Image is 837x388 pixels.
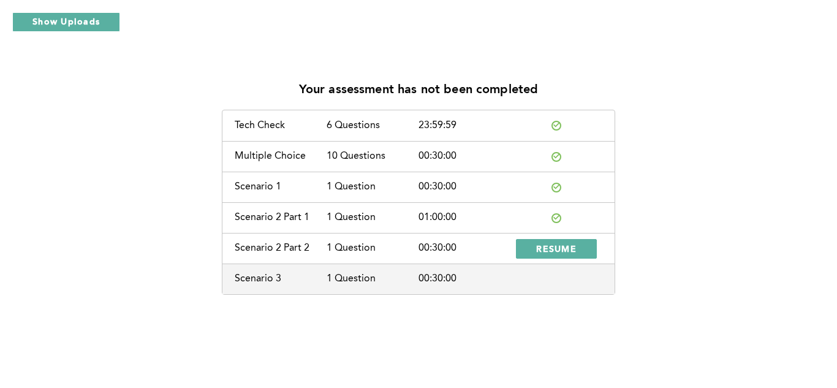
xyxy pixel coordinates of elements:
[235,120,327,131] div: Tech Check
[418,212,510,223] div: 01:00:00
[327,212,418,223] div: 1 Question
[418,243,510,254] div: 00:30:00
[235,243,327,254] div: Scenario 2 Part 2
[327,181,418,192] div: 1 Question
[327,273,418,284] div: 1 Question
[327,120,418,131] div: 6 Questions
[12,12,120,32] button: Show Uploads
[299,83,539,97] p: Your assessment has not been completed
[235,151,327,162] div: Multiple Choice
[327,151,418,162] div: 10 Questions
[235,212,327,223] div: Scenario 2 Part 1
[418,181,510,192] div: 00:30:00
[516,239,597,259] button: RESUME
[418,273,510,284] div: 00:30:00
[418,120,510,131] div: 23:59:59
[235,273,327,284] div: Scenario 3
[418,151,510,162] div: 00:30:00
[327,243,418,254] div: 1 Question
[235,181,327,192] div: Scenario 1
[536,243,577,254] span: RESUME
